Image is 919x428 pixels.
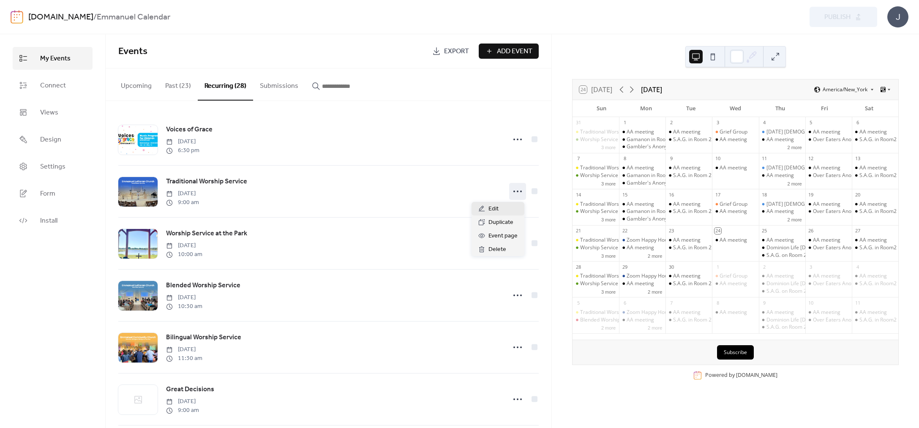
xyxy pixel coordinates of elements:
div: AA meeting [619,244,665,251]
div: AA meeting [712,164,758,172]
span: Delete [488,245,506,255]
div: Gambler's Anonymous in Learning Center [619,180,665,187]
div: 22 [622,228,628,234]
div: AA meeting [852,237,898,244]
div: S.A.G. in Room2 [859,244,897,251]
button: 2 more [784,180,805,187]
div: Over Eaters Anonymous in Room 2 [805,280,852,287]
div: Traditional Worship Service [580,237,645,244]
div: AA meeting [665,164,712,172]
span: 10:00 am [166,250,202,259]
div: AA meeting [759,309,805,316]
img: logo [11,10,23,24]
div: Grief Group [720,201,747,208]
div: AA meeting [805,164,852,172]
div: 19 [808,191,814,198]
div: Worship Service at the Park [580,136,645,143]
div: 23 [668,228,674,234]
div: S.A.G. on Room 2 [759,252,805,259]
div: S.A.G. on Room 2 [766,288,807,295]
div: Gamanon in Room 2 [619,172,665,179]
div: Thursday Bible Study at 10:30am [759,128,805,136]
div: Zoom Happy Hour [619,273,665,280]
div: Mon [624,100,669,117]
a: Design [13,128,93,151]
div: S.A.G. in Room 2 [665,244,712,251]
span: Event page [488,231,518,241]
div: Worship Service at the Park [580,172,645,179]
div: 6 [854,120,861,126]
div: 27 [854,228,861,234]
span: 9:00 am [166,198,199,207]
div: Gamanon in Room 2 [619,208,665,215]
div: AA meeting [673,201,701,208]
div: Traditional Worship Service [573,273,619,280]
div: Dominion Life [DEMOGRAPHIC_DATA] study in Learning Center [766,244,915,251]
div: S.A.G. in Room 2 [673,316,712,324]
div: 3 [714,120,721,126]
div: AA meeting [759,208,805,215]
div: Zoom Happy Hour [627,237,670,244]
span: Settings [40,162,65,172]
div: S.A.G. in Room 2 [665,280,712,287]
span: 6:30 pm [166,146,199,155]
div: Worship Service at the Park [580,244,645,251]
div: AA meeting [852,309,898,316]
span: Great Decisions [166,384,214,395]
div: Traditional Worship Service [580,128,645,136]
div: Wed [713,100,758,117]
div: 9 [668,155,674,162]
button: 2 more [784,143,805,150]
div: Dominion Life [DEMOGRAPHIC_DATA] study in Learning Center [766,280,915,287]
a: Great Decisions [166,384,214,395]
div: AA meeting [627,280,654,287]
div: Gambler's Anonymous in Learning Center [627,143,725,150]
div: S.A.G. in Room2 [859,316,897,324]
div: 3 [808,264,814,270]
div: S.A.G. in Room2 [852,280,898,287]
div: AA meeting [665,309,712,316]
b: Emmanuel Calendar [97,9,170,25]
span: [DATE] [166,137,199,146]
button: 3 more [598,252,619,259]
div: 11 [761,155,768,162]
div: Blended Worship Service [573,316,619,324]
div: Fri [802,100,847,117]
div: 2 [761,264,768,270]
div: AA meeting [766,172,794,179]
div: Dominion Life [DEMOGRAPHIC_DATA] study in Learning Center [766,316,915,324]
button: 3 more [598,143,619,150]
span: Edit [488,204,499,214]
div: S.A.G. in Room 2 [665,172,712,179]
span: Views [40,108,58,118]
div: AA meeting [766,208,794,215]
div: Traditional Worship Service [573,309,619,316]
div: AA meeting [627,244,654,251]
div: S.A.G. in Room2 [852,208,898,215]
span: Design [40,135,61,145]
span: [DATE] [166,189,199,198]
span: Form [40,189,55,199]
div: [DATE] [DEMOGRAPHIC_DATA] Study at 10:30am [766,164,882,172]
div: AA meeting [619,316,665,324]
div: Dominion Life Bible study in Learning Center [759,244,805,251]
button: 2 more [784,215,805,223]
div: S.A.G. in Room2 [852,244,898,251]
div: Gamanon in Room 2 [627,172,674,179]
div: 11 [854,300,861,306]
div: AA meeting [805,237,852,244]
button: 3 more [598,288,619,295]
div: 8 [622,155,628,162]
div: AA meeting [673,273,701,280]
div: [DATE] [DEMOGRAPHIC_DATA] Study at 10:30am [766,201,882,208]
div: AA meeting [712,309,758,316]
div: Over Eaters Anonymous in Room 2 [813,244,894,251]
div: 1 [714,264,721,270]
div: AA meeting [712,208,758,215]
div: AA meeting [627,164,654,172]
div: S.A.G. in Room 2 [673,244,712,251]
div: AA meeting [665,273,712,280]
div: S.A.G. in Room 2 [673,136,712,143]
div: 4 [761,120,768,126]
div: Grief Group [720,273,747,280]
